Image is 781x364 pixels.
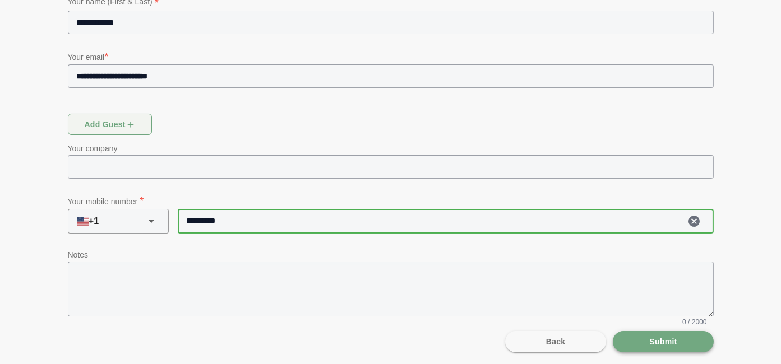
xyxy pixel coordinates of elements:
button: Back [505,331,606,352]
p: Your mobile number [68,193,714,209]
button: Submit [613,331,714,352]
span: Back [546,331,566,352]
button: Add guest [68,114,152,135]
p: Your company [68,142,714,155]
i: Clear [688,214,701,228]
span: Add guest [84,114,136,135]
p: Your email [68,49,714,64]
span: Submit [649,331,677,352]
span: 0 / 2000 [682,318,706,326]
p: Notes [68,248,714,262]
